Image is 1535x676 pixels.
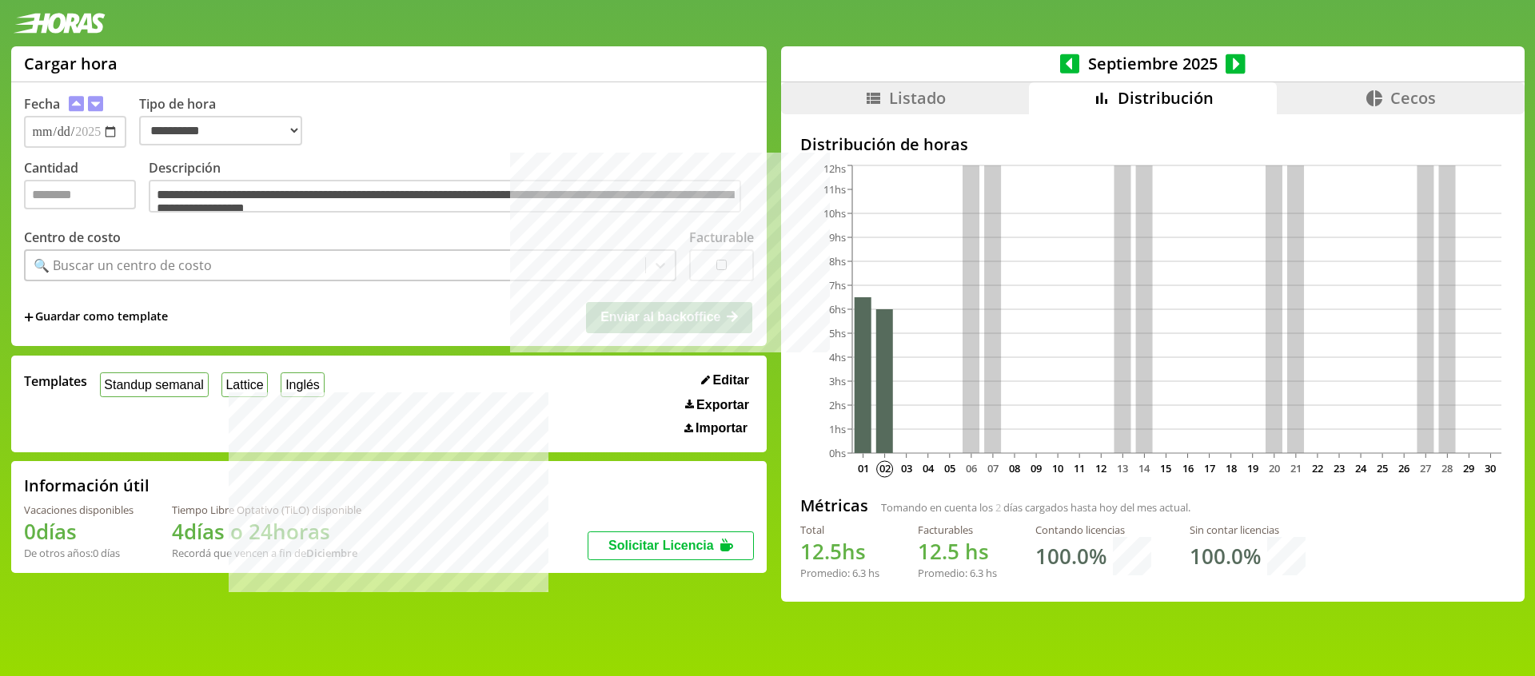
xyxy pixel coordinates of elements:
[918,566,997,580] div: Promedio: hs
[1334,461,1345,475] text: 23
[1268,461,1279,475] text: 20
[995,500,1001,515] span: 2
[24,180,136,209] input: Cantidad
[829,398,846,412] tspan: 2hs
[829,422,846,436] tspan: 1hs
[221,372,269,397] button: Lattice
[823,161,846,176] tspan: 12hs
[172,546,361,560] div: Recordá que vencen a fin de
[1203,461,1214,475] text: 17
[24,308,34,326] span: +
[1074,461,1085,475] text: 11
[24,372,87,390] span: Templates
[970,566,983,580] span: 6.3
[918,523,997,537] div: Facturables
[829,302,846,316] tspan: 6hs
[857,461,868,475] text: 01
[1398,461,1409,475] text: 26
[696,372,754,388] button: Editar
[900,461,911,475] text: 03
[922,461,934,475] text: 04
[918,537,959,566] span: 12.5
[1246,461,1258,475] text: 19
[24,517,134,546] h1: 0 días
[1485,461,1496,475] text: 30
[608,539,714,552] span: Solicitar Licencia
[689,229,754,246] label: Facturable
[918,537,997,566] h1: hs
[1035,523,1151,537] div: Contando licencias
[965,461,976,475] text: 06
[889,87,946,109] span: Listado
[881,500,1190,515] span: Tomando en cuenta los días cargados hasta hoy del mes actual.
[1190,542,1261,571] h1: 100.0 %
[1095,461,1106,475] text: 12
[713,373,749,388] span: Editar
[588,531,754,560] button: Solicitar Licencia
[829,446,846,460] tspan: 0hs
[172,503,361,517] div: Tiempo Libre Optativo (TiLO) disponible
[1390,87,1436,109] span: Cecos
[1118,87,1214,109] span: Distribución
[24,159,149,217] label: Cantidad
[149,180,741,213] textarea: Descripción
[1031,461,1042,475] text: 09
[139,95,315,148] label: Tipo de hora
[24,546,134,560] div: De otros años: 0 días
[800,537,879,566] h1: hs
[680,397,754,413] button: Exportar
[829,278,846,292] tspan: 7hs
[879,461,890,475] text: 02
[24,475,150,496] h2: Información útil
[1420,461,1431,475] text: 27
[1441,461,1453,475] text: 28
[1190,523,1306,537] div: Sin contar licencias
[696,421,748,435] span: Importar
[800,523,879,537] div: Total
[1290,461,1301,475] text: 21
[1182,461,1193,475] text: 16
[172,517,361,546] h1: 4 días o 24 horas
[829,350,846,364] tspan: 4hs
[1138,461,1150,475] text: 14
[800,495,868,516] h2: Métricas
[34,256,212,274] div: 🔍 Buscar un centro de costo
[1225,461,1236,475] text: 18
[1117,461,1128,475] text: 13
[943,461,955,475] text: 05
[800,537,842,566] span: 12.5
[149,159,754,217] label: Descripción
[1311,461,1322,475] text: 22
[800,566,879,580] div: Promedio: hs
[987,461,998,475] text: 07
[1377,461,1388,475] text: 25
[24,53,118,74] h1: Cargar hora
[829,230,846,245] tspan: 9hs
[1035,542,1106,571] h1: 100.0 %
[823,182,846,197] tspan: 11hs
[1160,461,1171,475] text: 15
[1355,461,1367,475] text: 24
[24,308,168,326] span: +Guardar como template
[1463,461,1474,475] text: 29
[829,326,846,340] tspan: 5hs
[696,398,749,412] span: Exportar
[139,116,302,145] select: Tipo de hora
[100,372,209,397] button: Standup semanal
[1079,53,1226,74] span: Septiembre 2025
[24,95,60,113] label: Fecha
[24,229,121,246] label: Centro de costo
[1009,461,1020,475] text: 08
[829,374,846,388] tspan: 3hs
[13,13,106,34] img: logotipo
[24,503,134,517] div: Vacaciones disponibles
[852,566,866,580] span: 6.3
[281,372,324,397] button: Inglés
[823,206,846,221] tspan: 10hs
[306,546,357,560] b: Diciembre
[800,133,1505,155] h2: Distribución de horas
[1052,461,1063,475] text: 10
[829,254,846,268] tspan: 8hs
